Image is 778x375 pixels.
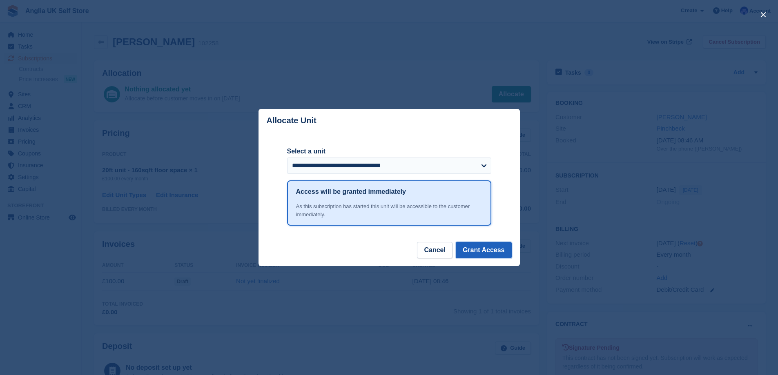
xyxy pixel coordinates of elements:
[417,242,452,258] button: Cancel
[456,242,512,258] button: Grant Access
[267,116,317,125] p: Allocate Unit
[757,8,770,21] button: close
[296,202,482,218] div: As this subscription has started this unit will be accessible to the customer immediately.
[287,146,491,156] label: Select a unit
[296,187,406,197] h1: Access will be granted immediately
